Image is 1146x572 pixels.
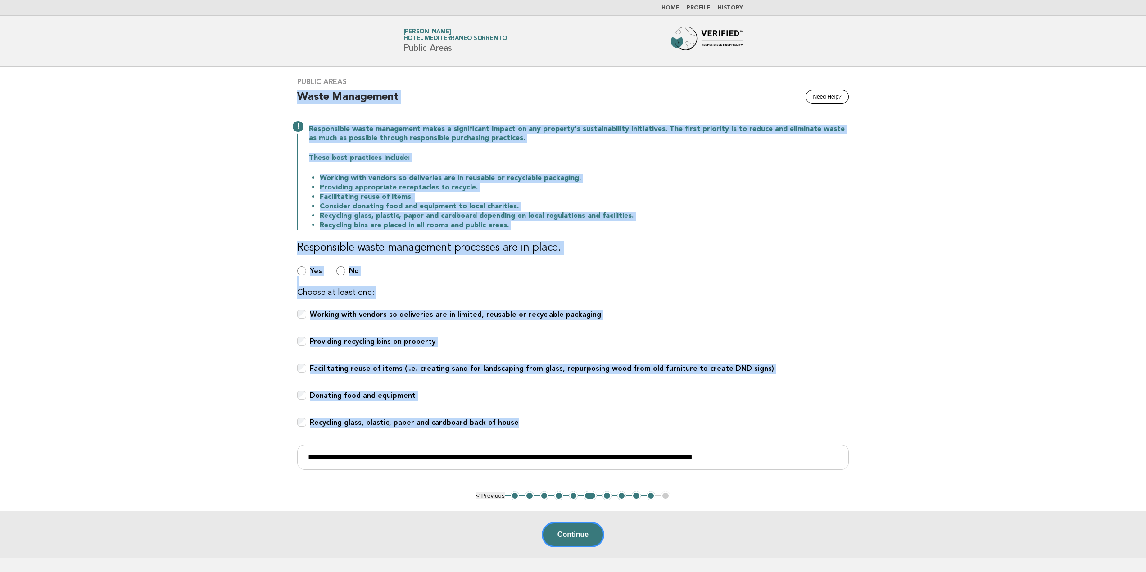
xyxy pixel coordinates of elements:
[671,27,743,55] img: Forbes Travel Guide
[476,492,504,499] button: < Previous
[403,29,507,41] a: [PERSON_NAME]Hotel Mediterraneo Sorrento
[310,391,416,400] b: Donating food and equipment
[320,202,849,211] li: Consider donating food and equipment to local charities.
[403,36,507,42] span: Hotel Mediterraneo Sorrento
[687,5,711,11] a: Profile
[297,241,849,255] h3: Responsible waste management processes are in place.
[554,491,563,500] button: 4
[320,173,849,183] li: Working with vendors so deliveries are in reusable or recyclable packaging.
[718,5,743,11] a: History
[310,337,435,346] b: Providing recycling bins on property
[661,5,679,11] a: Home
[309,125,849,143] p: Responsible waste management makes a significant impact on any property's sustainability initiati...
[806,90,848,104] button: Need Help?
[310,418,519,427] b: Recycling glass, plastic, paper and cardboard back of house
[320,192,849,202] li: Facilitating reuse of items.
[540,491,549,500] button: 3
[542,522,604,547] button: Continue
[297,77,849,86] h3: Public Areas
[309,153,849,162] p: These best practices include:
[310,310,601,319] b: Working with vendors so deliveries are in limited, reusable or recyclable packaging
[310,266,322,275] b: Yes
[320,211,849,221] li: Recycling glass, plastic, paper and cardboard depending on local regulations and facilities.
[569,491,578,500] button: 5
[617,491,626,500] button: 8
[525,491,534,500] button: 2
[632,491,641,500] button: 9
[584,491,597,500] button: 6
[310,364,774,373] b: Facilitating reuse of items (i.e. creating sand for landscaping from glass, repurposing wood from...
[320,221,849,230] li: Recycling bins are placed in all rooms and public areas.
[602,491,612,500] button: 7
[511,491,520,500] button: 1
[320,183,849,192] li: Providing appropriate receptacles to recycle.
[349,266,359,275] b: No
[647,491,656,500] button: 10
[403,29,507,53] h1: Public Areas
[297,286,849,299] p: Choose at least one:
[297,90,849,112] h2: Waste Management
